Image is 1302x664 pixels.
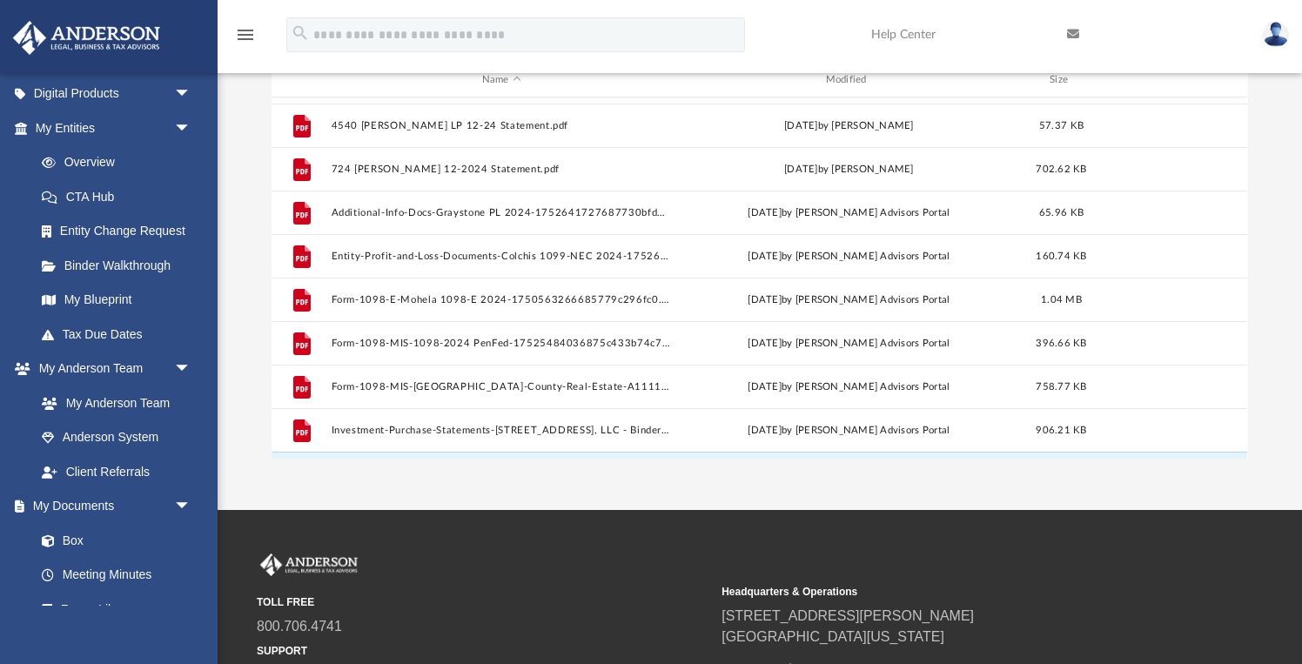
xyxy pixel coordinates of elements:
div: [DATE] by [PERSON_NAME] Advisors Portal [679,336,1019,352]
a: Meeting Minutes [24,558,209,593]
small: TOLL FREE [257,594,709,610]
button: Additional-Info-Docs-Graystone PL 2024-1752641727687730bfd96b6.pdf [332,207,672,218]
div: id [279,72,323,88]
div: [DATE] by [PERSON_NAME] [679,162,1019,178]
div: [DATE] by [PERSON_NAME] Advisors Portal [679,205,1019,221]
div: id [1104,72,1226,88]
a: Anderson System [24,420,209,455]
div: [DATE] by [PERSON_NAME] Advisors Portal [679,249,1019,265]
a: [GEOGRAPHIC_DATA][US_STATE] [721,629,944,644]
span: 396.66 KB [1037,339,1087,348]
a: CTA Hub [24,179,218,214]
div: Size [1027,72,1097,88]
a: My Anderson Teamarrow_drop_down [12,352,209,386]
button: Form-1098-MIS-[GEOGRAPHIC_DATA]-County-Real-Estate-A1111330000-2024-Annual-bill-17525488176875c5d... [332,381,672,392]
a: My Blueprint [24,283,209,318]
small: SUPPORT [257,643,709,659]
button: Entity-Profit-and-Loss-Documents-Colchis 1099-NEC 2024-1752639167687726bf4563b.pdf [332,251,672,262]
div: [DATE] by [PERSON_NAME] [679,118,1019,134]
span: 702.62 KB [1037,164,1087,174]
div: [DATE] by [PERSON_NAME] Advisors Portal [679,292,1019,308]
a: 800.706.4741 [257,619,342,634]
a: Digital Productsarrow_drop_down [12,77,218,111]
i: menu [235,24,256,45]
img: User Pic [1263,22,1289,47]
span: arrow_drop_down [174,489,209,525]
a: Binder Walkthrough [24,248,218,283]
a: Box [24,523,200,558]
small: Headquarters & Operations [721,584,1174,600]
span: 57.37 KB [1039,121,1084,131]
button: Investment-Purchase-Statements-[STREET_ADDRESS], LLC - Binder Documents-17525489426875c64e424d9.pdf [332,425,672,436]
a: [STREET_ADDRESS][PERSON_NAME] [721,608,974,623]
span: arrow_drop_down [174,352,209,387]
button: 724 [PERSON_NAME] 12-2024 Statement.pdf [332,164,672,175]
span: arrow_drop_down [174,111,209,146]
div: Modified [679,72,1019,88]
div: grid [272,97,1247,459]
button: Form-1098-E-Mohela 1098-E 2024-1750563266685779c296fc0.pdf [332,294,672,305]
a: My Anderson Team [24,386,200,420]
span: 65.96 KB [1039,208,1084,218]
span: 906.21 KB [1037,426,1087,435]
a: My Documentsarrow_drop_down [12,489,209,524]
div: [DATE] by [PERSON_NAME] Advisors Portal [679,379,1019,395]
a: Overview [24,145,218,180]
a: Entity Change Request [24,214,218,249]
div: Name [331,72,671,88]
span: arrow_drop_down [174,77,209,112]
span: 1.04 MB [1041,295,1082,305]
a: Client Referrals [24,454,209,489]
a: Tax Due Dates [24,317,218,352]
a: Forms Library [24,592,200,627]
button: 4540 [PERSON_NAME] LP 12-24 Statement.pdf [332,120,672,131]
span: 160.74 KB [1037,252,1087,261]
img: Anderson Advisors Platinum Portal [257,553,361,576]
button: Form-1098-MIS-1098-2024 PenFed-17525484036875c433b74c7.pdf [332,338,672,349]
span: 758.77 KB [1037,382,1087,392]
div: [DATE] by [PERSON_NAME] Advisors Portal [679,423,1019,439]
a: menu [235,33,256,45]
i: search [291,23,310,43]
img: Anderson Advisors Platinum Portal [8,21,165,55]
a: My Entitiesarrow_drop_down [12,111,218,145]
